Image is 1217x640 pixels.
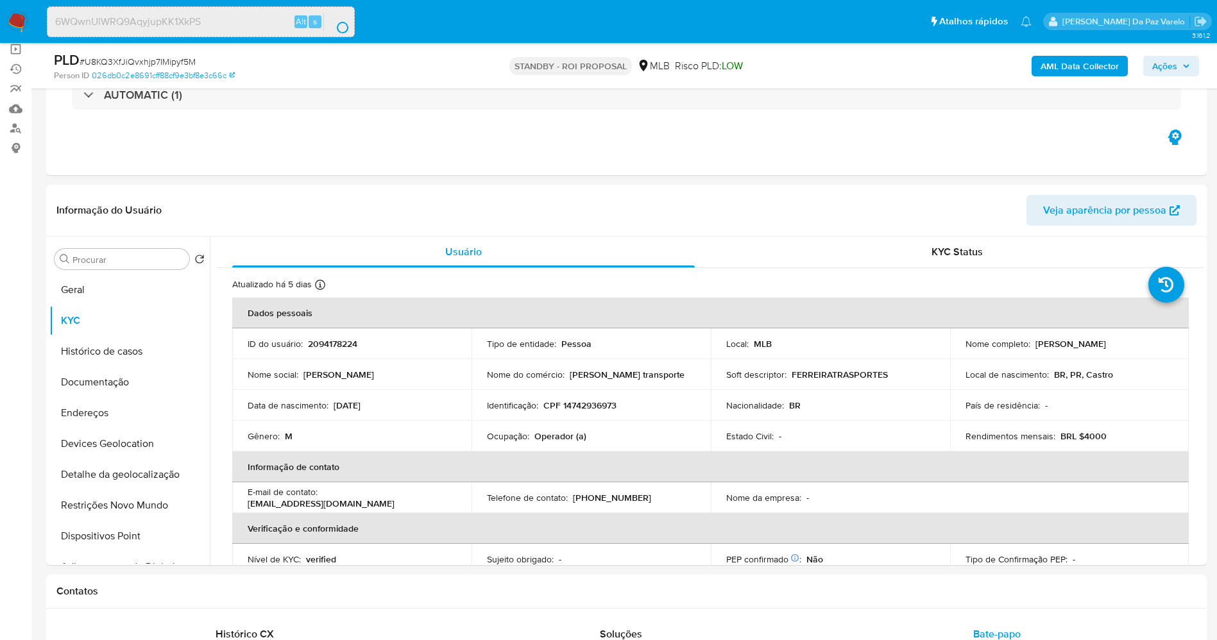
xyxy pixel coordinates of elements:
p: BR, PR, Castro [1054,369,1113,380]
p: - [559,553,561,565]
span: Atalhos rápidos [939,15,1008,28]
a: Sair [1194,15,1207,28]
span: s [313,15,317,28]
p: Não [806,553,823,565]
p: Rendimentos mensais : [966,430,1055,442]
button: KYC [49,305,210,336]
span: Risco PLD: [675,59,743,73]
button: Veja aparência por pessoa [1026,195,1196,226]
p: [PHONE_NUMBER] [573,492,651,503]
p: STANDBY - ROI PROPOSAL [509,57,632,75]
b: Person ID [54,70,89,81]
b: AML Data Collector [1041,56,1119,76]
b: PLD [54,49,80,70]
button: Restrições Novo Mundo [49,490,210,521]
p: Nome social : [248,369,298,380]
span: Alt [296,15,306,28]
p: Telefone de contato : [487,492,568,503]
span: 3.161.2 [1192,30,1211,40]
p: BR [789,400,801,411]
th: Informação de contato [232,451,1189,482]
p: MLB [754,338,772,349]
h1: Informação do Usuário [56,204,162,217]
p: Atualizado há 5 dias [232,278,312,291]
p: patricia.varelo@mercadopago.com.br [1062,15,1189,28]
p: País de residência : [966,400,1040,411]
h3: AUTOMATIC (1) [104,88,182,102]
p: verified [306,553,336,565]
input: Pesquise usuários ou casos... [47,13,354,30]
p: 2094178224 [308,338,357,349]
button: Procurar [60,254,70,264]
p: Sujeito obrigado : [487,553,554,565]
span: Veja aparência por pessoa [1043,195,1166,226]
p: [DATE] [334,400,361,411]
p: Tipo de entidade : [487,338,556,349]
button: Geral [49,274,210,305]
button: Ações [1143,56,1199,76]
p: E-mail de contato : [248,486,318,498]
button: Endereços [49,398,210,428]
p: [EMAIL_ADDRESS][DOMAIN_NAME] [248,498,395,509]
p: Local de nascimento : [966,369,1049,380]
p: BRL $4000 [1060,430,1107,442]
th: Dados pessoais [232,298,1189,328]
p: Nacionalidade : [726,400,784,411]
div: MLB [637,59,670,73]
h1: Contatos [56,585,1196,598]
p: - [1045,400,1048,411]
p: Ocupação : [487,430,529,442]
button: Retornar ao pedido padrão [194,254,205,268]
p: [PERSON_NAME] transporte [570,369,685,380]
button: Devices Geolocation [49,428,210,459]
button: search-icon [323,13,350,31]
p: Operador (a) [534,430,586,442]
p: CPF 14742936973 [543,400,617,411]
a: 026db0c2e8691cff88cf9e3bf8e3c66c [92,70,235,81]
button: AML Data Collector [1032,56,1128,76]
p: Nome do comércio : [487,369,565,380]
button: Histórico de casos [49,336,210,367]
p: Soft descriptor : [726,369,787,380]
p: PEP confirmado : [726,553,801,565]
span: # U8KQ3XfJiQvxhjp7IMipyf5M [80,55,196,68]
p: Tipo de Confirmação PEP : [966,553,1068,565]
th: Verificação e conformidade [232,513,1189,544]
p: Local : [726,338,749,349]
p: Nome completo : [966,338,1030,349]
p: Nível de KYC : [248,553,301,565]
p: Data de nascimento : [248,400,328,411]
p: - [779,430,781,442]
span: Ações [1152,56,1177,76]
div: AUTOMATIC (1) [72,80,1181,110]
span: KYC Status [932,244,983,259]
p: FERREIRATRASPORTES [792,369,888,380]
p: [PERSON_NAME] [303,369,374,380]
input: Procurar [72,254,184,265]
p: - [806,492,809,503]
p: Pessoa [561,338,591,349]
p: - [1073,553,1075,565]
p: [PERSON_NAME] [1035,338,1106,349]
span: Usuário [445,244,482,259]
button: Dispositivos Point [49,521,210,552]
button: Adiantamentos de Dinheiro [49,552,210,582]
button: Documentação [49,367,210,398]
button: Detalhe da geolocalização [49,459,210,490]
p: Nome da empresa : [726,492,801,503]
p: ID do usuário : [248,338,303,349]
p: M [285,430,293,442]
p: Identificação : [487,400,538,411]
a: Notificações [1021,16,1032,27]
span: LOW [722,58,743,73]
p: Estado Civil : [726,430,774,442]
p: Gênero : [248,430,280,442]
